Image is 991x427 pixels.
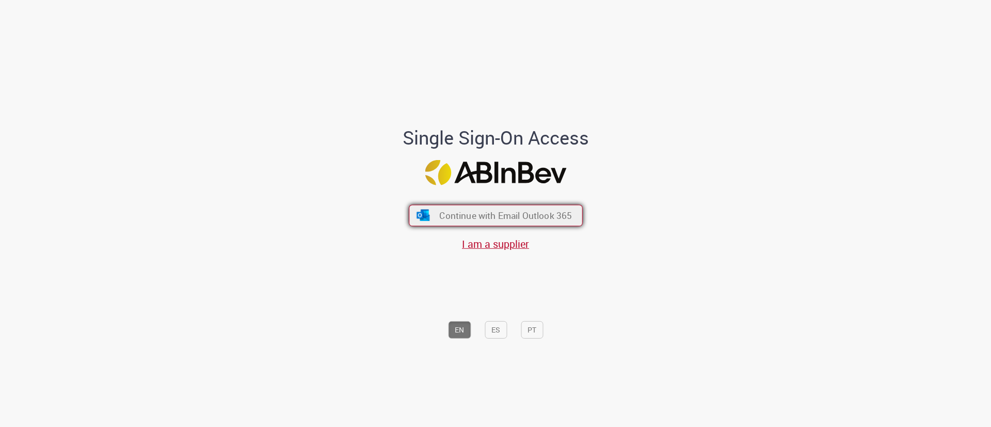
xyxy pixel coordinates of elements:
[462,237,529,251] a: I am a supplier
[415,210,430,221] img: ícone Azure/Microsoft 360
[353,128,639,148] h1: Single Sign-On Access
[485,321,507,339] button: ES
[439,210,572,222] span: Continue with Email Outlook 365
[521,321,543,339] button: PT
[448,321,471,339] button: EN
[409,204,583,226] button: ícone Azure/Microsoft 360 Continue with Email Outlook 365
[425,160,566,185] img: Logo ABInBev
